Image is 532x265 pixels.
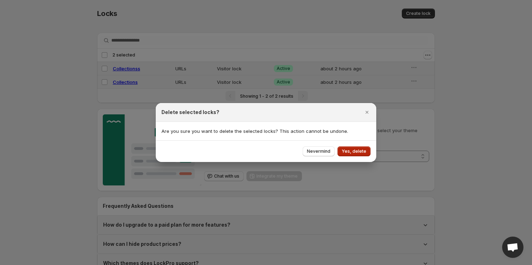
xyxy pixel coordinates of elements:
[342,148,366,154] span: Yes, delete
[362,107,372,117] button: Close
[307,148,330,154] span: Nevermind
[161,128,371,135] p: Are you sure you want to delete the selected locks? This action cannot be undone.
[502,237,523,258] a: Open chat
[337,146,371,156] button: Yes, delete
[161,109,219,116] h2: Delete selected locks?
[303,146,335,156] button: Nevermind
